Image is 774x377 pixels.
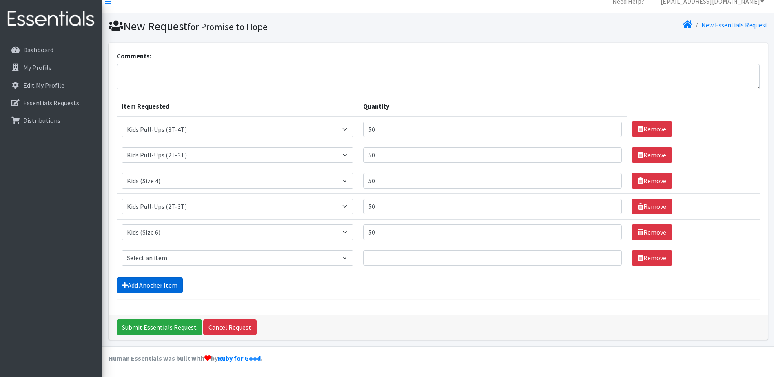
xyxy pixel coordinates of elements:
a: Cancel Request [203,319,257,335]
a: Distributions [3,112,99,129]
input: Submit Essentials Request [117,319,202,335]
a: Remove [632,121,672,137]
a: Remove [632,199,672,214]
p: Distributions [23,116,60,124]
img: HumanEssentials [3,5,99,33]
a: Ruby for Good [218,354,261,362]
strong: Human Essentials was built with by . [109,354,262,362]
h1: New Request [109,19,435,33]
small: for Promise to Hope [187,21,268,33]
p: Essentials Requests [23,99,79,107]
a: My Profile [3,59,99,75]
a: Edit My Profile [3,77,99,93]
label: Comments: [117,51,151,61]
p: Edit My Profile [23,81,64,89]
a: New Essentials Request [701,21,768,29]
p: My Profile [23,63,52,71]
a: Add Another Item [117,277,183,293]
p: Dashboard [23,46,53,54]
a: Essentials Requests [3,95,99,111]
a: Dashboard [3,42,99,58]
a: Remove [632,147,672,163]
a: Remove [632,250,672,266]
th: Quantity [358,96,627,116]
a: Remove [632,224,672,240]
a: Remove [632,173,672,188]
th: Item Requested [117,96,359,116]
